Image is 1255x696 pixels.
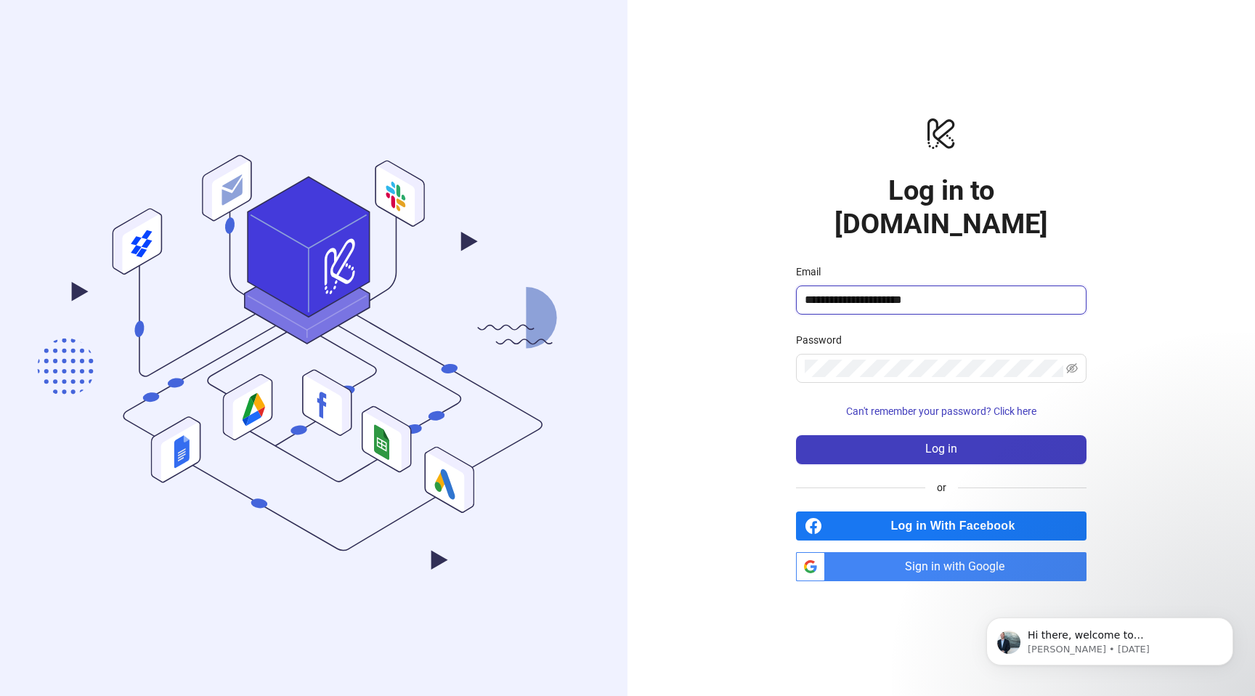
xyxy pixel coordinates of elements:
button: Can't remember your password? Click here [796,400,1087,424]
span: Hi there, welcome to [DOMAIN_NAME]. I'll reach out via e-mail separately, but just wanted you to ... [63,42,250,140]
a: Can't remember your password? Click here [796,405,1087,417]
p: Message from James, sent 1d ago [63,56,251,69]
label: Password [796,332,851,348]
a: Log in With Facebook [796,511,1087,541]
span: eye-invisible [1066,363,1078,374]
span: Log in [925,442,957,456]
button: Log in [796,435,1087,464]
h1: Log in to [DOMAIN_NAME] [796,174,1087,240]
iframe: Intercom notifications message [964,587,1255,689]
span: Log in With Facebook [828,511,1087,541]
label: Email [796,264,830,280]
a: Sign in with Google [796,552,1087,581]
input: Email [805,291,1075,309]
span: or [925,479,958,495]
input: Password [805,360,1063,377]
span: Sign in with Google [831,552,1087,581]
span: Can't remember your password? Click here [846,405,1036,417]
